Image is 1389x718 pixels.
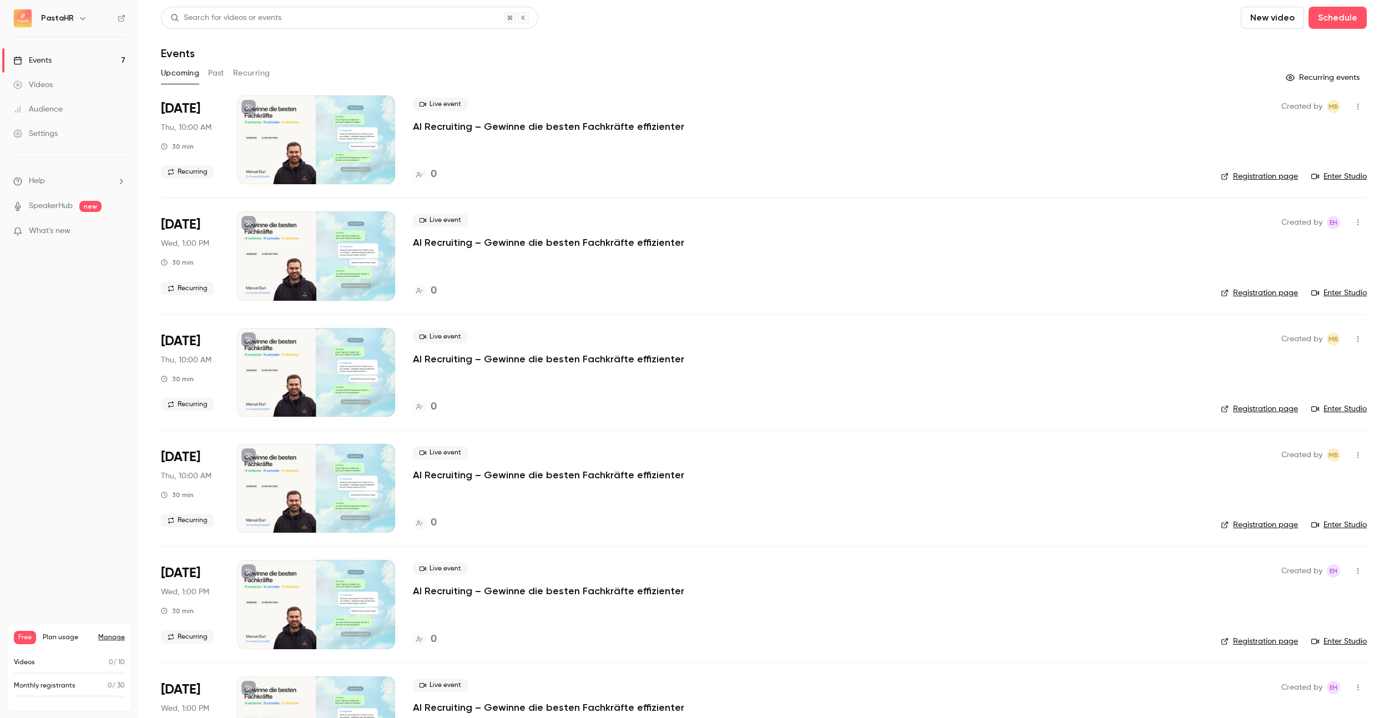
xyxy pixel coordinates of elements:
[431,400,437,414] h4: 0
[161,491,194,499] div: 30 min
[1221,636,1298,647] a: Registration page
[413,330,468,343] span: Live event
[108,681,125,691] p: / 30
[29,175,45,187] span: Help
[431,632,437,647] h4: 0
[13,128,58,139] div: Settings
[431,515,437,530] h4: 0
[1221,403,1298,414] a: Registration page
[161,703,209,714] span: Wed, 1:00 PM
[161,95,219,184] div: Aug 14 Thu, 10:00 AM (Europe/Zurich)
[1327,681,1340,694] span: Emilia Hertkorn
[1281,69,1367,87] button: Recurring events
[161,444,219,533] div: Sep 11 Thu, 10:00 AM (Europe/Zurich)
[413,584,684,598] a: AI Recruiting – Gewinne die besten Fachkräfte effizienter
[161,448,200,466] span: [DATE]
[413,352,684,366] a: AI Recruiting – Gewinne die besten Fachkräfte effizienter
[431,284,437,299] h4: 0
[161,375,194,383] div: 30 min
[13,79,53,90] div: Videos
[1281,332,1322,346] span: Created by
[1327,100,1340,113] span: Manuel Buri
[79,201,102,212] span: new
[161,560,219,649] div: Sep 17 Wed, 1:00 PM (Europe/Zurich)
[112,226,125,236] iframe: Noticeable Trigger
[413,679,468,692] span: Live event
[1329,448,1339,462] span: MB
[41,13,74,24] h6: PastaHR
[1309,7,1367,29] button: Schedule
[413,236,684,249] a: AI Recruiting – Gewinne die besten Fachkräfte effizienter
[161,216,200,234] span: [DATE]
[14,681,75,691] p: Monthly registrants
[1281,564,1322,578] span: Created by
[43,633,92,642] span: Plan usage
[1281,681,1322,694] span: Created by
[161,122,211,133] span: Thu, 10:00 AM
[1329,100,1339,113] span: MB
[233,64,270,82] button: Recurring
[161,142,194,151] div: 30 min
[14,658,35,668] p: Videos
[161,471,211,482] span: Thu, 10:00 AM
[109,658,125,668] p: / 10
[1329,332,1339,346] span: MB
[161,165,214,179] span: Recurring
[161,630,214,644] span: Recurring
[29,225,70,237] span: What's new
[1311,519,1367,530] a: Enter Studio
[13,55,52,66] div: Events
[14,631,36,644] span: Free
[1330,564,1337,578] span: EH
[413,515,437,530] a: 0
[1221,171,1298,182] a: Registration page
[161,258,194,267] div: 30 min
[161,47,195,60] h1: Events
[413,284,437,299] a: 0
[1281,100,1322,113] span: Created by
[1221,287,1298,299] a: Registration page
[161,238,209,249] span: Wed, 1:00 PM
[161,586,209,598] span: Wed, 1:00 PM
[1281,216,1322,229] span: Created by
[161,514,214,527] span: Recurring
[170,12,281,24] div: Search for videos or events
[161,355,211,366] span: Thu, 10:00 AM
[161,282,214,295] span: Recurring
[413,468,684,482] a: AI Recruiting – Gewinne die besten Fachkräfte effizienter
[1311,403,1367,414] a: Enter Studio
[161,100,200,118] span: [DATE]
[413,400,437,414] a: 0
[1241,7,1304,29] button: New video
[14,9,32,27] img: PastaHR
[161,332,200,350] span: [DATE]
[1281,448,1322,462] span: Created by
[109,659,113,666] span: 0
[13,175,125,187] li: help-dropdown-opener
[1330,216,1337,229] span: EH
[161,606,194,615] div: 30 min
[13,104,63,115] div: Audience
[1311,287,1367,299] a: Enter Studio
[161,564,200,582] span: [DATE]
[1327,564,1340,578] span: Emilia Hertkorn
[1327,448,1340,462] span: Manuel Buri
[1221,519,1298,530] a: Registration page
[413,701,684,714] a: AI Recruiting – Gewinne die besten Fachkräfte effizienter
[98,633,125,642] a: Manage
[431,167,437,182] h4: 0
[161,328,219,417] div: Aug 28 Thu, 10:00 AM (Europe/Zurich)
[1311,636,1367,647] a: Enter Studio
[208,64,224,82] button: Past
[413,214,468,227] span: Live event
[161,398,214,411] span: Recurring
[413,98,468,111] span: Live event
[413,167,437,182] a: 0
[413,120,684,133] a: AI Recruiting – Gewinne die besten Fachkräfte effizienter
[161,681,200,699] span: [DATE]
